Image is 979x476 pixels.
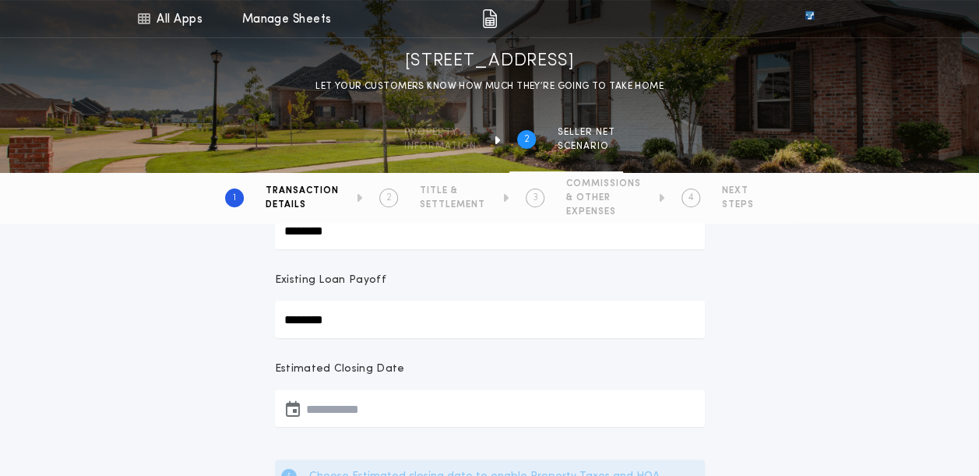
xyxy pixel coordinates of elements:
[558,140,615,153] span: SCENARIO
[420,199,485,211] span: SETTLEMENT
[405,49,575,74] h1: [STREET_ADDRESS]
[275,212,705,249] input: Sale Price
[566,192,641,204] span: & OTHER
[420,185,485,197] span: TITLE &
[315,79,664,94] p: LET YOUR CUSTOMERS KNOW HOW MUCH THEY’RE GOING TO TAKE HOME
[524,133,530,146] h2: 2
[566,206,641,218] span: EXPENSES
[558,126,615,139] span: SELLER NET
[266,185,339,197] span: TRANSACTION
[533,192,538,204] h2: 3
[404,126,477,139] span: Property
[275,361,705,377] p: Estimated Closing Date
[688,192,694,204] h2: 4
[482,9,497,28] img: img
[275,273,386,288] p: Existing Loan Payoff
[722,199,754,211] span: STEPS
[233,192,236,204] h2: 1
[266,199,339,211] span: DETAILS
[386,192,392,204] h2: 2
[566,178,641,190] span: COMMISSIONS
[722,185,754,197] span: NEXT
[777,11,842,26] img: vs-icon
[275,301,705,338] input: Existing Loan Payoff
[404,140,477,153] span: information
